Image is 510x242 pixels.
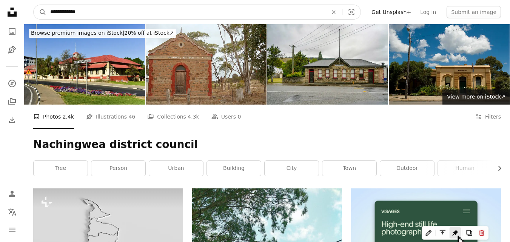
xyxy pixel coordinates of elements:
a: tree [34,161,88,176]
a: Log in / Sign up [5,186,20,201]
span: Browse premium images on iStock | [31,30,124,36]
a: Explore [5,76,20,91]
a: Users 0 [211,105,241,129]
a: Home — Unsplash [5,5,20,21]
button: Submit an image [447,6,501,18]
a: town [322,161,376,176]
a: Illustrations 46 [86,105,135,129]
a: person [91,161,145,176]
button: Language [5,204,20,219]
a: Browse premium images on iStock|20% off at iStock↗ [24,24,181,42]
img: Local government 1900s [146,24,267,105]
button: scroll list to the right [493,161,501,176]
a: Log in [416,6,441,18]
a: human [438,161,492,176]
span: 4.3k [188,113,199,121]
span: 46 [129,113,136,121]
img: country council building [389,24,510,105]
img: Robert Mugabe Avenue - Windhoek, Namibia [24,24,145,105]
a: Get Unsplash+ [367,6,416,18]
a: View more on iStock↗ [442,89,510,105]
a: urban [149,161,203,176]
button: Clear [325,5,342,19]
a: Collections 4.3k [147,105,199,129]
span: 20% off at iStock ↗ [31,30,174,36]
span: 0 [237,113,241,121]
h1: Nachingwea district council [33,138,501,151]
a: Collections [5,94,20,109]
button: Filters [475,105,501,129]
a: building [207,161,261,176]
a: Download History [5,112,20,127]
button: Search Unsplash [34,5,46,19]
a: Illustrations [5,42,20,57]
form: Find visuals sitewide [33,5,361,20]
button: Visual search [342,5,361,19]
a: Photos [5,24,20,39]
button: Menu [5,222,20,237]
a: a map of the united states of new york [33,235,183,242]
a: city [265,161,319,176]
a: outdoor [380,161,434,176]
span: View more on iStock ↗ [447,94,505,100]
img: The street view of Clyde, New Zealand [267,24,388,105]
